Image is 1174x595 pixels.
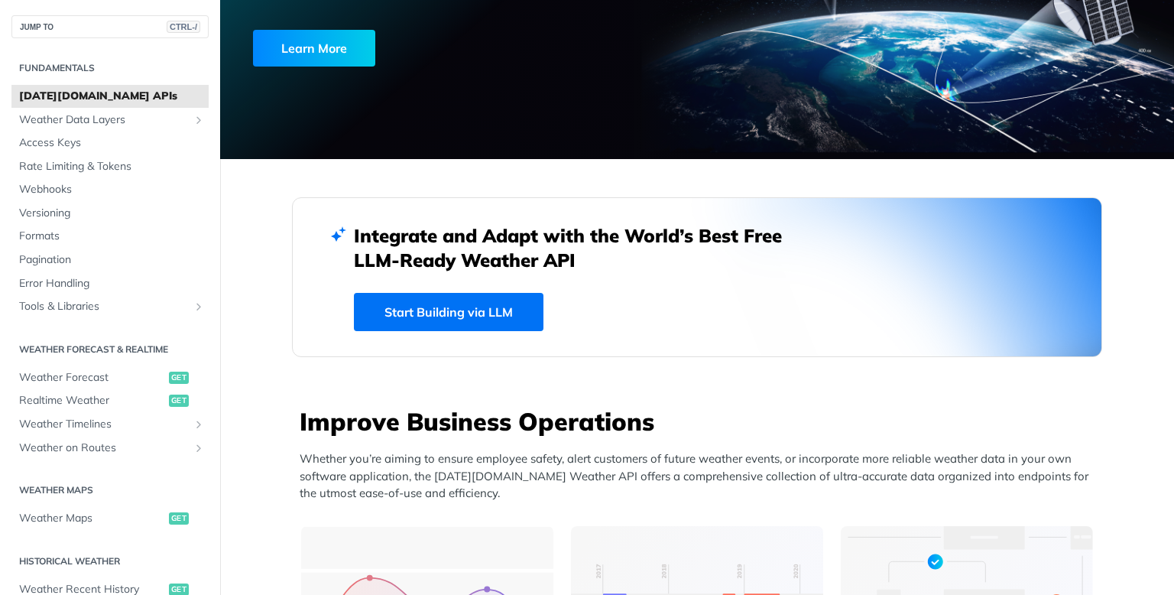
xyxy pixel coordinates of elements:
a: Webhooks [11,178,209,201]
a: Weather Mapsget [11,507,209,530]
span: Tools & Libraries [19,299,189,314]
span: Webhooks [19,182,205,197]
a: Versioning [11,202,209,225]
span: Weather Timelines [19,417,189,432]
span: get [169,395,189,407]
a: Realtime Weatherget [11,389,209,412]
span: get [169,372,189,384]
h3: Improve Business Operations [300,405,1102,438]
h2: Weather Forecast & realtime [11,343,209,356]
button: Show subpages for Weather on Routes [193,442,205,454]
a: Weather Data LayersShow subpages for Weather Data Layers [11,109,209,132]
h2: Weather Maps [11,483,209,497]
span: Pagination [19,252,205,268]
button: Show subpages for Weather Data Layers [193,114,205,126]
span: [DATE][DOMAIN_NAME] APIs [19,89,205,104]
span: Formats [19,229,205,244]
a: Formats [11,225,209,248]
a: Weather Forecastget [11,366,209,389]
button: Show subpages for Tools & Libraries [193,301,205,313]
a: Error Handling [11,272,209,295]
span: CTRL-/ [167,21,200,33]
a: Tools & LibrariesShow subpages for Tools & Libraries [11,295,209,318]
span: Weather Data Layers [19,112,189,128]
a: Pagination [11,249,209,271]
a: Rate Limiting & Tokens [11,155,209,178]
button: Show subpages for Weather Timelines [193,418,205,431]
span: Error Handling [19,276,205,291]
a: Weather TimelinesShow subpages for Weather Timelines [11,413,209,436]
h2: Historical Weather [11,554,209,568]
h2: Integrate and Adapt with the World’s Best Free LLM-Ready Weather API [354,223,805,272]
span: Weather Forecast [19,370,165,385]
p: Whether you’re aiming to ensure employee safety, alert customers of future weather events, or inc... [300,450,1102,502]
h2: Fundamentals [11,61,209,75]
span: Versioning [19,206,205,221]
span: Realtime Weather [19,393,165,408]
span: Access Keys [19,135,205,151]
span: Weather Maps [19,511,165,526]
button: JUMP TOCTRL-/ [11,15,209,38]
a: Learn More [253,30,621,67]
a: Access Keys [11,132,209,154]
span: Rate Limiting & Tokens [19,159,205,174]
div: Learn More [253,30,375,67]
span: Weather on Routes [19,441,189,456]
a: [DATE][DOMAIN_NAME] APIs [11,85,209,108]
a: Start Building via LLM [354,293,543,331]
span: get [169,512,189,525]
a: Weather on RoutesShow subpages for Weather on Routes [11,437,209,460]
